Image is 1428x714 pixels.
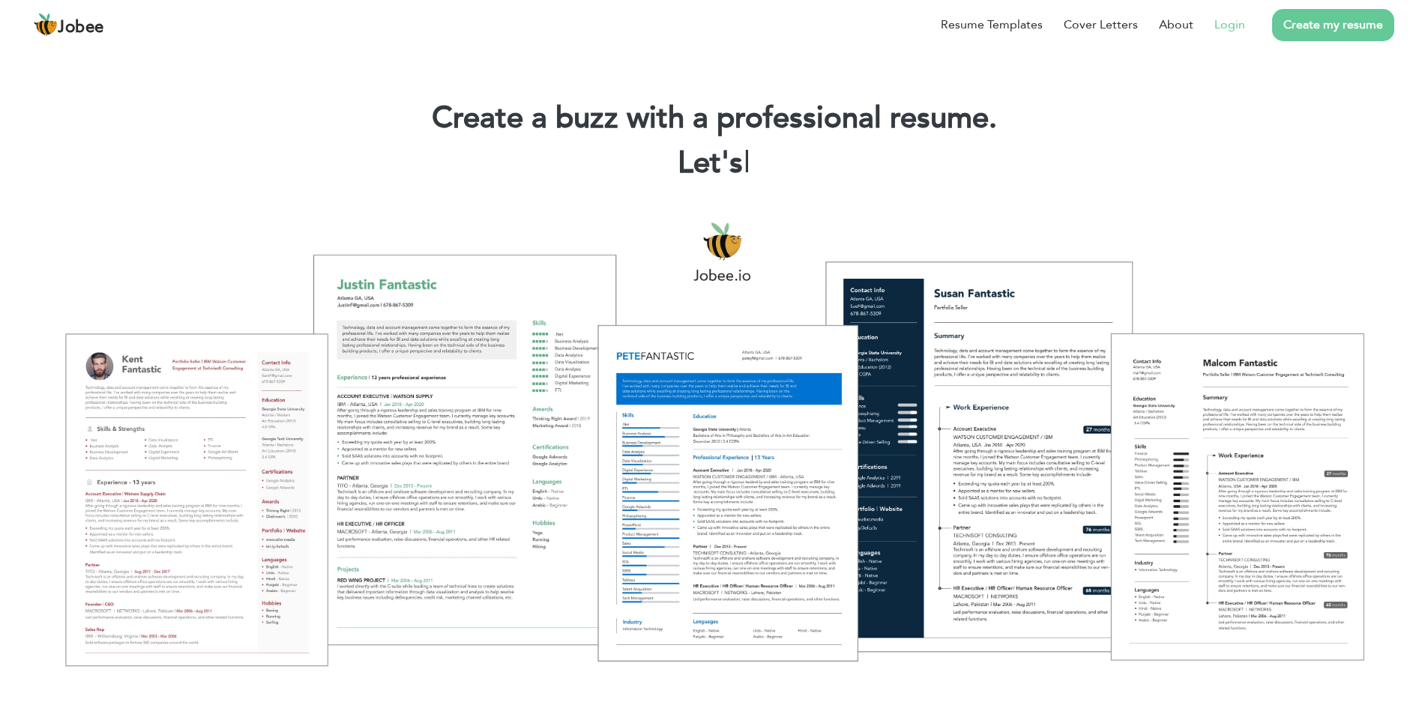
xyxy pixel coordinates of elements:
[1159,16,1193,34] a: About
[1214,16,1245,34] a: Login
[22,99,1406,138] h1: Create a buzz with a professional resume.
[1064,16,1138,34] a: Cover Letters
[1272,9,1394,41] a: Create my resume
[22,144,1406,183] h2: Let's
[58,19,104,36] span: Jobee
[34,13,104,37] a: Jobee
[941,16,1043,34] a: Resume Templates
[744,142,750,184] span: |
[34,13,58,37] img: jobee.io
